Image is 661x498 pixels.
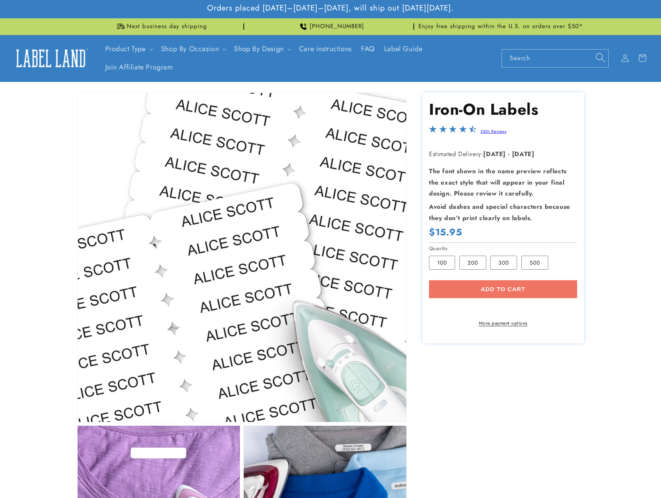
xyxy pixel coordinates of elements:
[512,149,535,158] strong: [DATE]
[77,18,244,35] div: Announcement
[105,63,173,72] span: Join Affiliate Program
[105,44,146,54] a: Product Type
[521,256,548,270] label: 500
[101,58,178,76] a: Join Affiliate Program
[9,43,93,73] a: Label Land
[156,40,230,58] summary: Shop By Occasion
[429,256,455,270] label: 100
[429,320,577,327] a: More payment options
[12,46,90,70] img: Label Land
[161,44,219,53] span: Shop By Occasion
[429,99,577,119] h1: Iron-On Labels
[356,40,379,58] a: FAQ
[459,256,486,270] label: 200
[379,40,427,58] a: Label Guide
[490,256,517,270] label: 300
[127,23,207,30] span: Next business day shipping
[229,40,294,58] summary: Shop By Design
[508,149,510,158] strong: -
[207,3,454,13] span: Orders placed [DATE]–[DATE]–[DATE], will ship out [DATE][DATE].
[429,167,567,198] strong: The font shown in the name preview reflects the exact style that will appear in your final design...
[483,149,506,158] strong: [DATE]
[592,49,609,66] button: Search
[429,202,570,222] strong: Avoid dashes and special characters because they don’t print clearly on labels.
[234,44,284,54] a: Shop By Design
[310,23,364,30] span: [PHONE_NUMBER]
[418,23,583,30] span: Enjoy free shipping within the U.S. on orders over $50*
[429,245,448,253] legend: Quantity
[429,149,577,160] p: Estimated Delivery:
[361,44,375,53] span: FAQ
[299,44,352,53] span: Care instructions
[429,127,477,136] span: 4.5-star overall rating
[101,40,156,58] summary: Product Type
[294,40,356,58] a: Care instructions
[384,44,423,53] span: Label Guide
[417,18,584,35] div: Announcement
[247,18,414,35] div: Announcement
[480,128,506,134] a: 2801 Reviews
[429,226,462,238] span: $15.95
